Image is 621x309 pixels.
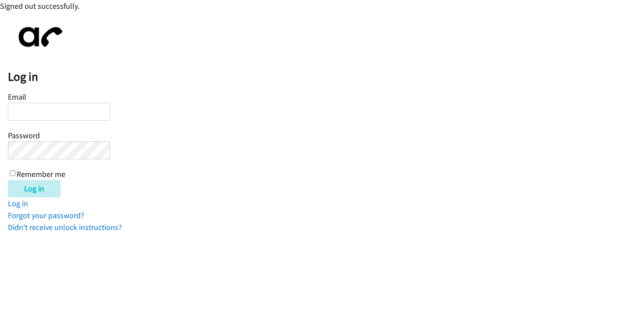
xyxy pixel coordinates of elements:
[8,198,28,208] a: Log in
[8,210,84,220] a: Forgot your password?
[8,180,61,198] input: Log in
[8,130,40,140] label: Password
[8,222,122,232] a: Didn't receive unlock instructions?
[8,92,26,102] label: Email
[17,169,65,179] label: Remember me
[8,20,69,54] img: aphone-8a226864a2ddd6a5e75d1ebefc011f4aa8f32683c2d82f3fb0802fe031f96514.svg
[8,69,621,84] h2: Log in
